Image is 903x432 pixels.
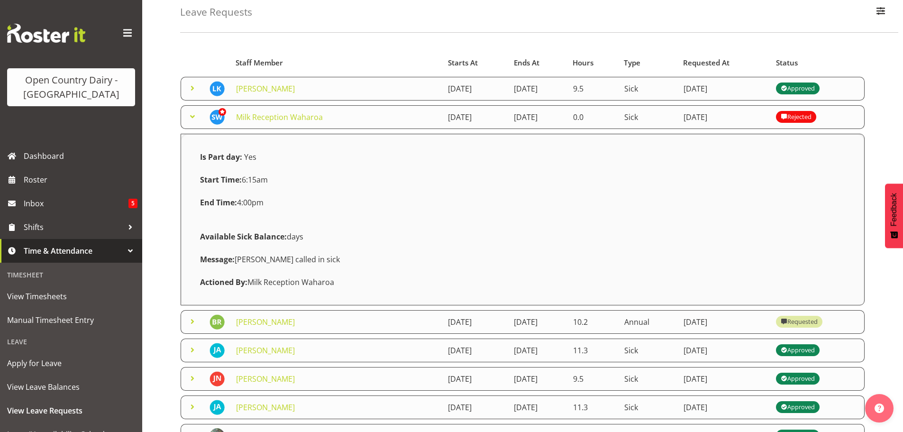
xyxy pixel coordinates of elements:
[236,345,295,356] a: [PERSON_NAME]
[567,77,619,101] td: 9.5
[2,308,140,332] a: Manual Timesheet Entry
[781,83,815,94] div: Approved
[781,373,815,385] div: Approved
[200,277,247,287] strong: Actioned By:
[7,289,135,303] span: View Timesheets
[2,332,140,351] div: Leave
[24,149,137,163] span: Dashboard
[678,339,771,362] td: [DATE]
[194,225,851,248] div: days
[567,105,619,129] td: 0.0
[210,81,225,96] img: lalesh-kumar8193.jpg
[210,110,225,125] img: steve-webb7510.jpg
[508,77,567,101] td: [DATE]
[200,231,287,242] strong: Available Sick Balance:
[236,317,295,327] a: [PERSON_NAME]
[442,310,508,334] td: [DATE]
[7,24,85,43] img: Rosterit website logo
[508,367,567,391] td: [DATE]
[2,285,140,308] a: View Timesheets
[7,356,135,370] span: Apply for Leave
[210,400,225,415] img: jeff-anderson10294.jpg
[567,367,619,391] td: 9.5
[442,339,508,362] td: [DATE]
[442,395,508,419] td: [DATE]
[508,339,567,362] td: [DATE]
[781,345,815,356] div: Approved
[875,404,884,413] img: help-xxl-2.png
[678,395,771,419] td: [DATE]
[210,343,225,358] img: jeff-anderson10294.jpg
[619,105,678,129] td: Sick
[567,395,619,419] td: 11.3
[2,351,140,375] a: Apply for Leave
[7,404,135,418] span: View Leave Requests
[24,196,128,211] span: Inbox
[2,375,140,399] a: View Leave Balances
[678,105,771,129] td: [DATE]
[24,220,123,234] span: Shifts
[573,57,593,68] span: Hours
[619,395,678,419] td: Sick
[567,339,619,362] td: 11.3
[442,105,508,129] td: [DATE]
[236,112,323,122] a: Milk Reception Waharoa
[200,254,235,265] strong: Message:
[448,57,478,68] span: Starts At
[180,7,252,18] h4: Leave Requests
[24,173,137,187] span: Roster
[7,380,135,394] span: View Leave Balances
[244,152,256,162] span: Yes
[236,402,295,413] a: [PERSON_NAME]
[678,77,771,101] td: [DATE]
[200,175,242,185] strong: Start Time:
[624,57,640,68] span: Type
[683,57,730,68] span: Requested At
[128,199,137,208] span: 5
[17,73,126,101] div: Open Country Dairy - [GEOGRAPHIC_DATA]
[508,105,567,129] td: [DATE]
[781,402,815,413] div: Approved
[781,111,812,123] div: Rejected
[236,57,283,68] span: Staff Member
[619,367,678,391] td: Sick
[885,184,903,248] button: Feedback - Show survey
[508,395,567,419] td: [DATE]
[619,310,678,334] td: Annual
[781,316,818,328] div: Requested
[2,265,140,285] div: Timesheet
[200,197,237,208] strong: End Time:
[236,374,295,384] a: [PERSON_NAME]
[210,371,225,386] img: jacques-nel11211.jpg
[200,152,242,162] strong: Is Part day:
[210,314,225,330] img: brian-riddle11603.jpg
[567,310,619,334] td: 10.2
[2,399,140,423] a: View Leave Requests
[7,313,135,327] span: Manual Timesheet Entry
[678,367,771,391] td: [DATE]
[24,244,123,258] span: Time & Attendance
[619,339,678,362] td: Sick
[514,57,539,68] span: Ends At
[200,175,268,185] span: 6:15am
[508,310,567,334] td: [DATE]
[776,57,798,68] span: Status
[194,271,851,294] div: Milk Reception Waharoa
[442,77,508,101] td: [DATE]
[194,248,851,271] div: [PERSON_NAME] called in sick
[236,83,295,94] a: [PERSON_NAME]
[678,310,771,334] td: [DATE]
[619,77,678,101] td: Sick
[200,197,264,208] span: 4:00pm
[871,2,891,23] button: Filter Employees
[890,193,898,226] span: Feedback
[442,367,508,391] td: [DATE]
